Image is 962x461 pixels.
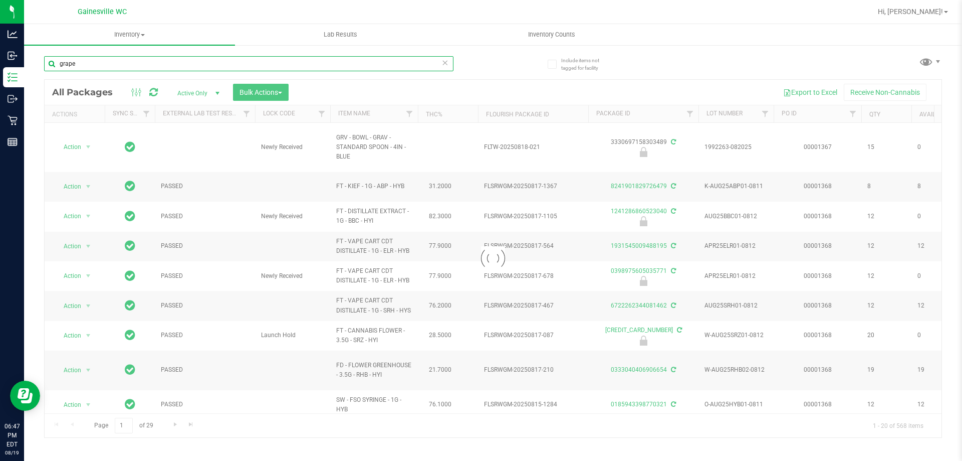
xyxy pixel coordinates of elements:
[44,56,453,71] input: Search Package ID, Item Name, SKU, Lot or Part Number...
[8,51,18,61] inline-svg: Inbound
[24,30,235,39] span: Inventory
[8,72,18,82] inline-svg: Inventory
[10,381,40,411] iframe: Resource center
[878,8,943,16] span: Hi, [PERSON_NAME]!
[24,24,235,45] a: Inventory
[78,8,127,16] span: Gainesville WC
[8,94,18,104] inline-svg: Outbound
[8,29,18,39] inline-svg: Analytics
[5,422,20,449] p: 06:47 PM EDT
[515,30,589,39] span: Inventory Counts
[5,449,20,456] p: 08/19
[8,137,18,147] inline-svg: Reports
[446,24,657,45] a: Inventory Counts
[310,30,371,39] span: Lab Results
[235,24,446,45] a: Lab Results
[441,56,448,69] span: Clear
[8,115,18,125] inline-svg: Retail
[561,57,611,72] span: Include items not tagged for facility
